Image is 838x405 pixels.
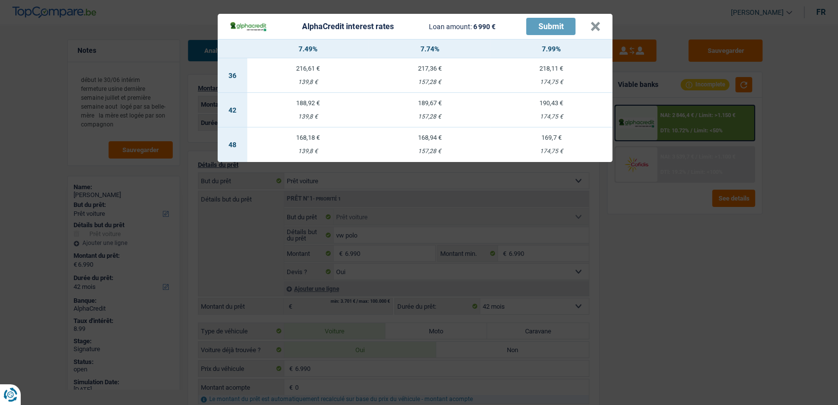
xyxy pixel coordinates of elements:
td: 48 [218,127,247,162]
div: 189,67 € [369,100,491,106]
span: 6 990 € [473,23,495,31]
div: 139,8 € [247,148,369,155]
button: Submit [526,18,575,35]
td: 42 [218,93,247,127]
div: 168,18 € [247,134,369,141]
div: 157,28 € [369,148,491,155]
div: 218,11 € [491,65,612,72]
div: 157,28 € [369,79,491,85]
div: 157,28 € [369,114,491,120]
td: 36 [218,58,247,93]
div: 174,75 € [491,148,612,155]
div: 174,75 € [491,114,612,120]
div: 216,61 € [247,65,369,72]
button: × [590,22,601,32]
div: 168,94 € [369,134,491,141]
img: AlphaCredit [229,21,267,32]
div: AlphaCredit interest rates [302,23,393,31]
span: Loan amount: [429,23,472,31]
div: 188,92 € [247,100,369,106]
th: 7.49% [247,40,369,58]
th: 7.74% [369,40,491,58]
th: 7.99% [491,40,612,58]
div: 190,43 € [491,100,612,106]
div: 139,8 € [247,114,369,120]
div: 174,75 € [491,79,612,85]
div: 139,8 € [247,79,369,85]
div: 217,36 € [369,65,491,72]
div: 169,7 € [491,134,612,141]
